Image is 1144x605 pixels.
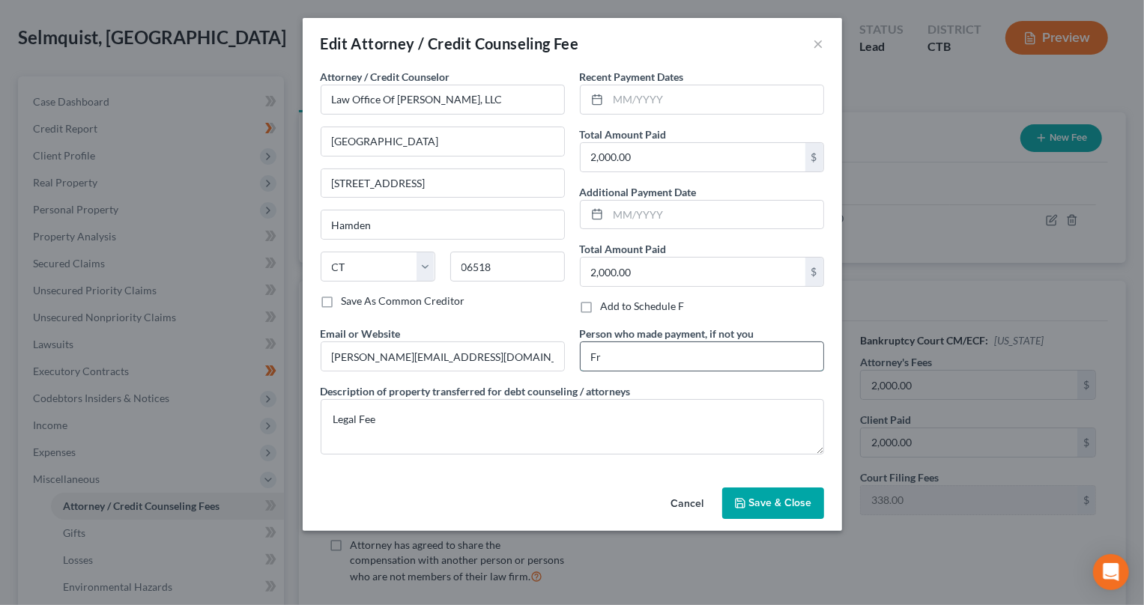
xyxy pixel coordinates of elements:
label: Additional Payment Date [580,184,697,200]
input: Enter address... [321,127,564,156]
button: Cancel [659,489,716,519]
input: -- [581,342,823,371]
input: 0.00 [581,143,805,171]
input: Search creditor by name... [321,85,565,115]
input: Enter city... [321,210,564,239]
input: 0.00 [581,258,805,286]
div: $ [805,143,823,171]
span: Edit [321,34,348,52]
div: $ [805,258,823,286]
label: Email or Website [321,326,401,341]
input: Enter zip... [450,252,565,282]
label: Description of property transferred for debt counseling / attorneys [321,383,631,399]
span: Attorney / Credit Counselor [321,70,450,83]
label: Recent Payment Dates [580,69,684,85]
input: -- [321,342,564,371]
span: Attorney / Credit Counseling Fee [351,34,579,52]
div: Open Intercom Messenger [1093,554,1129,590]
input: Apt, Suite, etc... [321,169,564,198]
input: MM/YYYY [608,201,823,229]
label: Add to Schedule F [601,299,685,314]
button: Save & Close [722,487,824,519]
label: Total Amount Paid [580,241,667,257]
label: Person who made payment, if not you [580,326,754,341]
label: Total Amount Paid [580,127,667,142]
input: MM/YYYY [608,85,823,114]
label: Save As Common Creditor [342,294,465,308]
button: × [814,34,824,52]
span: Save & Close [749,496,812,509]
